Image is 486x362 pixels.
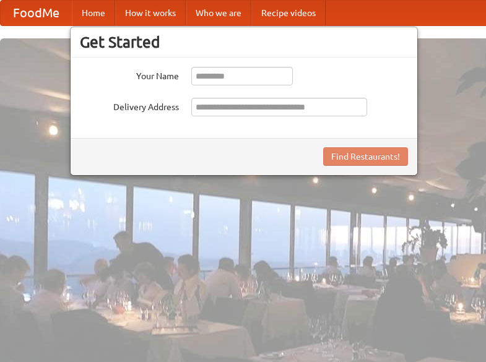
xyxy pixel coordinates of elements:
[251,1,326,25] a: Recipe videos
[80,67,179,82] label: Your Name
[72,1,115,25] a: Home
[115,1,186,25] a: How it works
[323,147,408,166] button: Find Restaurants!
[186,1,251,25] a: Who we are
[1,1,72,25] a: FoodMe
[80,98,179,113] label: Delivery Address
[80,33,408,51] h3: Get Started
